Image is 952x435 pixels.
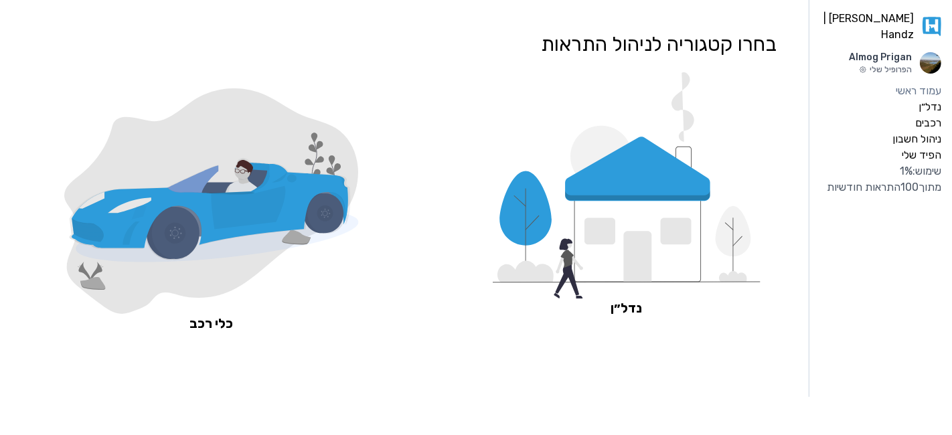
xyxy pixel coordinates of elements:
a: [PERSON_NAME] | Handz [820,11,941,43]
p: Almog Prigan [849,51,912,64]
a: רכבים [820,115,941,131]
span: נדל״ן [493,298,761,317]
a: עמוד ראשי [820,83,941,99]
a: כלי רכב [64,88,359,333]
label: הפיד שלי [902,147,941,163]
label: רכבים [915,115,941,131]
a: נדל״ן [493,72,761,349]
label: עמוד ראשי [896,83,941,99]
a: הפיד שלי [820,147,941,163]
span: כלי רכב [64,314,359,333]
a: תמונת פרופילAlmog Priganהפרופיל שלי [820,51,941,75]
a: ניהול חשבון [820,131,941,147]
p: הפרופיל שלי [849,64,912,75]
a: נדל״ן [820,99,941,115]
img: תמונת פרופיל [920,52,941,74]
label: ניהול חשבון [892,131,941,147]
h1: בחרו קטגוריה לניהול התראות [32,32,777,56]
label: נדל״ן [919,99,941,115]
div: שימוש: 1 % מתוך 100 התראות חודשיות [820,163,941,195]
